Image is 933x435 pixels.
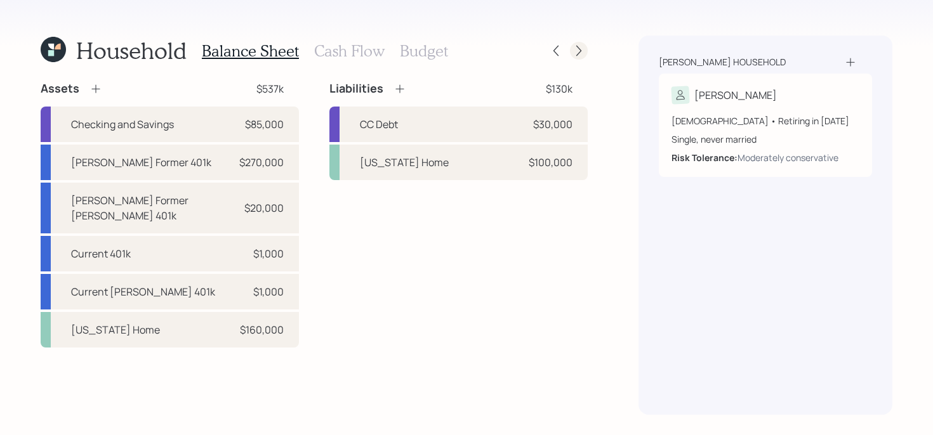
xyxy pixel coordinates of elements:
div: [PERSON_NAME] Former [PERSON_NAME] 401k [71,193,235,223]
div: $1,000 [253,246,284,261]
b: Risk Tolerance: [672,152,738,164]
div: CC Debt [360,117,398,132]
h3: Cash Flow [314,42,385,60]
div: $20,000 [244,200,284,216]
div: Current 401k [71,246,131,261]
div: Current [PERSON_NAME] 401k [71,284,215,299]
h1: Household [76,37,187,64]
div: Checking and Savings [71,117,174,132]
div: $130k [546,81,572,96]
div: [PERSON_NAME] [694,88,777,103]
h4: Liabilities [329,82,383,96]
div: [DEMOGRAPHIC_DATA] • Retiring in [DATE] [672,114,859,127]
h3: Budget [400,42,448,60]
div: $1,000 [253,284,284,299]
div: $160,000 [240,322,284,337]
div: [US_STATE] Home [71,322,160,337]
h3: Balance Sheet [202,42,299,60]
div: Single, never married [672,133,859,146]
div: $100,000 [529,155,572,170]
div: [US_STATE] Home [360,155,449,170]
div: $537k [256,81,284,96]
div: $270,000 [239,155,284,170]
div: $30,000 [533,117,572,132]
h4: Assets [41,82,79,96]
div: $85,000 [245,117,284,132]
div: [PERSON_NAME] Former 401k [71,155,211,170]
div: [PERSON_NAME] household [659,56,786,68]
div: Moderately conservative [738,151,838,164]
